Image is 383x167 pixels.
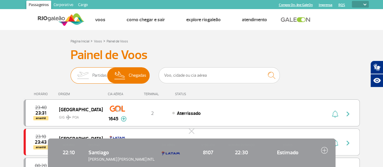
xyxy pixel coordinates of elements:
span: Partidas [92,68,107,83]
button: Abrir tradutor de língua de sinais. [370,61,383,74]
div: ORIGEM [58,92,102,96]
span: [PERSON_NAME] [PERSON_NAME] INTL [88,157,156,162]
div: TERMINAL [133,92,172,96]
span: 2025-08-25 23:40:00 [35,105,47,110]
span: [GEOGRAPHIC_DATA] [59,135,98,142]
a: Imprensa [319,3,332,7]
a: Voos [94,39,102,44]
span: Aterrissado [177,110,200,116]
a: Passageiros [26,1,51,10]
span: amanhã [33,116,48,120]
span: 2 [151,110,154,116]
span: Santiago [88,149,109,156]
a: > [91,37,93,44]
h3: Painel de Voos [71,48,313,63]
span: HORÁRIO [55,143,82,147]
button: Abrir recursos assistivos. [370,74,383,87]
a: Cargo [76,1,90,10]
div: CIA AÉREA [102,92,133,96]
a: Painel de Voos [107,39,128,44]
span: Estimado [261,149,315,156]
img: sino-painel-voo.svg [332,110,338,118]
input: Voo, cidade ou cia aérea [159,67,280,83]
img: mais-info-painel-voo.svg [121,116,127,122]
span: GIG [59,112,98,120]
span: POA [72,115,79,120]
a: Corporativo [51,1,76,10]
a: > [103,37,105,44]
a: Voos [95,17,105,23]
span: 1645 [108,115,118,122]
a: Atendimento [242,17,267,23]
span: Nº DO VOO [195,143,222,147]
span: 2025-08-25 23:10:00 [35,135,46,139]
a: Página Inicial [71,39,89,44]
span: 2025-08-25 23:31:29 [35,111,46,115]
img: slider-embarque [73,68,92,83]
span: CIA AÉREA [162,143,189,147]
a: Explore RIOgaleão [186,17,221,23]
img: slider-desembarque [111,68,129,83]
a: Como chegar e sair [127,17,165,23]
span: DESTINO [88,143,156,147]
a: Compra On-line GaleOn [279,3,312,7]
span: HORÁRIO ESTIMADO [228,143,255,147]
span: 22:10 [55,149,82,156]
span: 8107 [195,149,222,156]
img: seta-direita-painel-voo.svg [344,110,352,118]
span: Chegadas [129,68,146,83]
span: [GEOGRAPHIC_DATA] [59,105,98,113]
span: STATUS [261,143,315,147]
div: Plugin de acessibilidade da Hand Talk. [370,61,383,87]
img: destiny_airplane.svg [66,115,71,120]
span: 22:30 [228,149,255,156]
div: HORÁRIO [25,92,58,96]
a: RQS [338,3,345,7]
div: STATUS [172,92,221,96]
